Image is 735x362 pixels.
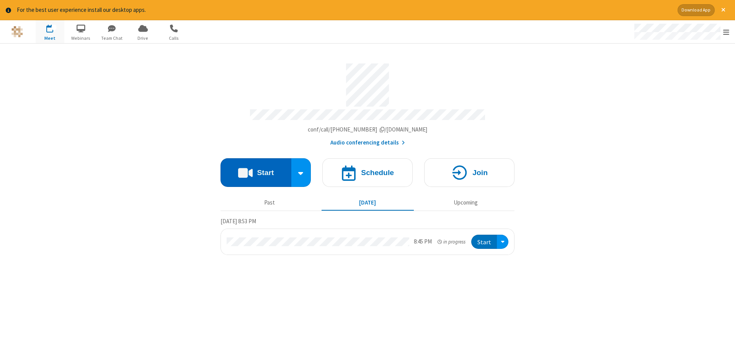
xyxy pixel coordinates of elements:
[308,126,428,133] span: Copy my meeting room link
[471,235,497,249] button: Start
[322,158,413,187] button: Schedule
[98,35,126,42] span: Team Chat
[420,196,512,210] button: Upcoming
[330,138,405,147] button: Audio conferencing details
[224,196,316,210] button: Past
[220,218,256,225] span: [DATE] 8:53 PM
[11,26,23,37] img: QA Selenium DO NOT DELETE OR CHANGE
[17,6,672,15] div: For the best user experience install our desktop apps.
[291,158,311,187] div: Start conference options
[257,169,274,176] h4: Start
[424,158,514,187] button: Join
[160,35,188,42] span: Calls
[497,235,508,249] div: Open menu
[67,35,95,42] span: Webinars
[220,158,291,187] button: Start
[627,20,735,43] div: Open menu
[438,238,465,245] em: in progress
[678,4,715,16] button: Download App
[129,35,157,42] span: Drive
[717,4,729,16] button: Close alert
[472,169,488,176] h4: Join
[36,35,64,42] span: Meet
[220,217,514,255] section: Today's Meetings
[414,237,432,246] div: 8:45 PM
[220,58,514,147] section: Account details
[3,20,31,43] button: Logo
[322,196,414,210] button: [DATE]
[52,24,57,30] div: 1
[308,125,428,134] button: Copy my meeting room linkCopy my meeting room link
[361,169,394,176] h4: Schedule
